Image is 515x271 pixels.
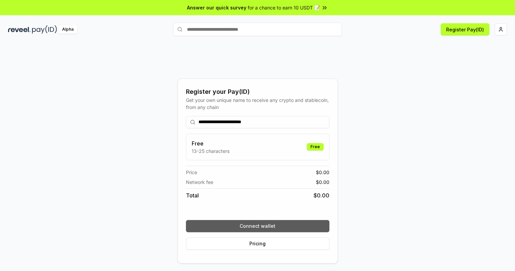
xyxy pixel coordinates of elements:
[186,191,199,199] span: Total
[186,238,329,250] button: Pricing
[32,25,57,34] img: pay_id
[8,25,31,34] img: reveel_dark
[307,143,324,151] div: Free
[441,23,489,35] button: Register Pay(ID)
[186,169,197,176] span: Price
[187,4,246,11] span: Answer our quick survey
[248,4,320,11] span: for a chance to earn 10 USDT 📝
[186,179,213,186] span: Network fee
[186,87,329,97] div: Register your Pay(ID)
[192,139,229,147] h3: Free
[186,220,329,232] button: Connect wallet
[314,191,329,199] span: $ 0.00
[316,169,329,176] span: $ 0.00
[316,179,329,186] span: $ 0.00
[192,147,229,155] p: 13-25 characters
[58,25,77,34] div: Alpha
[186,97,329,111] div: Get your own unique name to receive any crypto and stablecoin, from any chain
